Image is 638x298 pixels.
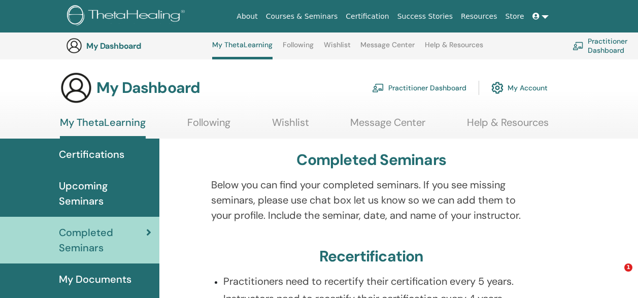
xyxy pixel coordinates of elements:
a: Wishlist [324,41,351,57]
a: Practitioner Dashboard [372,77,466,99]
img: generic-user-icon.jpg [60,72,92,104]
a: My ThetaLearning [212,41,273,59]
span: My Documents [59,272,131,287]
p: Practitioners need to recertify their certification every 5 years. [223,274,531,289]
h3: My Dashboard [86,41,188,51]
a: Help & Resources [467,116,549,136]
span: 1 [624,263,632,272]
img: logo.png [67,5,188,28]
h3: My Dashboard [96,79,200,97]
a: Store [501,7,528,26]
a: Success Stories [393,7,457,26]
a: Certification [342,7,393,26]
a: Resources [457,7,501,26]
iframe: Intercom live chat [603,263,628,288]
img: cog.svg [491,79,503,96]
a: Following [283,41,314,57]
img: chalkboard-teacher.svg [372,83,384,92]
a: Message Center [360,41,415,57]
a: Help & Resources [425,41,483,57]
a: Wishlist [272,116,309,136]
a: About [232,7,261,26]
img: generic-user-icon.jpg [66,38,82,54]
a: Courses & Seminars [262,7,342,26]
a: Message Center [350,116,425,136]
span: Completed Seminars [59,225,146,255]
a: Following [187,116,230,136]
a: My Account [491,77,548,99]
img: chalkboard-teacher.svg [573,42,584,50]
a: My ThetaLearning [60,116,146,139]
p: Below you can find your completed seminars. If you see missing seminars, please use chat box let ... [211,177,531,223]
h3: Completed Seminars [296,151,446,169]
span: Certifications [59,147,124,162]
h3: Recertification [319,247,424,266]
span: Upcoming Seminars [59,178,151,209]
